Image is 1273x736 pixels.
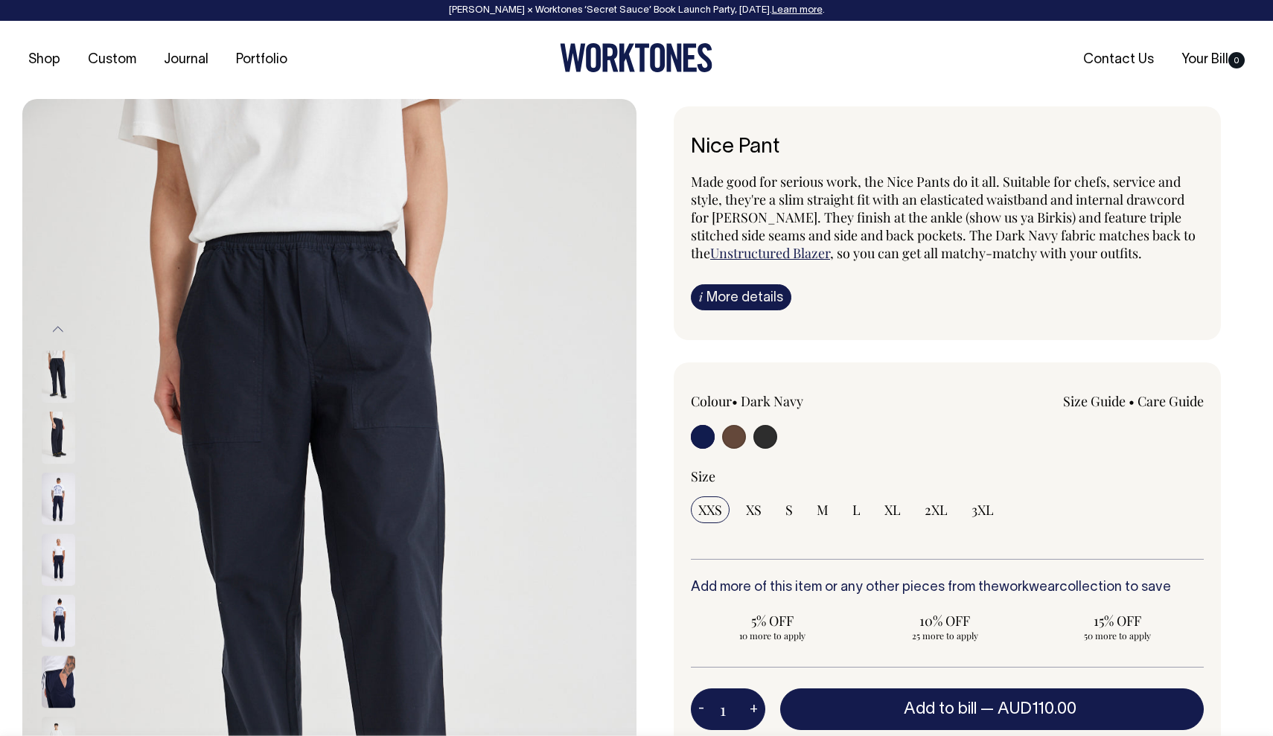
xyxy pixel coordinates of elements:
[871,612,1020,630] span: 10% OFF
[691,607,855,646] input: 5% OFF 10 more to apply
[42,412,75,464] img: dark-navy
[42,534,75,586] img: dark-navy
[691,694,712,724] button: -
[925,501,948,519] span: 2XL
[980,702,1080,717] span: —
[1036,607,1199,646] input: 15% OFF 50 more to apply
[1228,52,1245,68] span: 0
[698,612,847,630] span: 5% OFF
[817,501,829,519] span: M
[732,392,738,410] span: •
[42,473,75,525] img: dark-navy
[917,496,955,523] input: 2XL
[971,501,994,519] span: 3XL
[785,501,793,519] span: S
[964,496,1001,523] input: 3XL
[698,501,722,519] span: XXS
[1063,392,1126,410] a: Size Guide
[42,595,75,647] img: dark-navy
[691,467,1204,485] div: Size
[1043,612,1192,630] span: 15% OFF
[746,501,762,519] span: XS
[809,496,836,523] input: M
[780,688,1204,730] button: Add to bill —AUD110.00
[691,136,1204,159] h1: Nice Pant
[1129,392,1135,410] span: •
[772,6,823,15] a: Learn more
[998,702,1076,717] span: AUD110.00
[710,244,830,262] a: Unstructured Blazer
[698,630,847,641] span: 10 more to apply
[884,501,901,519] span: XL
[864,607,1027,646] input: 10% OFF 25 more to apply
[871,630,1020,641] span: 25 more to apply
[82,48,142,72] a: Custom
[691,580,1204,595] h6: Add more of this item or any other pieces from the collection to save
[778,496,800,523] input: S
[742,694,765,724] button: +
[999,581,1059,594] a: workwear
[852,501,861,519] span: L
[691,173,1196,262] span: Made good for serious work, the Nice Pants do it all. Suitable for chefs, service and style, they...
[1138,392,1204,410] a: Care Guide
[741,392,803,410] label: Dark Navy
[691,392,896,410] div: Colour
[1043,630,1192,641] span: 50 more to apply
[738,496,769,523] input: XS
[830,244,1142,262] span: , so you can get all matchy-matchy with your outfits.
[158,48,214,72] a: Journal
[42,656,75,708] img: dark-navy
[230,48,293,72] a: Portfolio
[845,496,868,523] input: L
[42,351,75,403] img: dark-navy
[904,702,977,717] span: Add to bill
[691,284,791,310] a: iMore details
[15,5,1258,16] div: [PERSON_NAME] × Worktones ‘Secret Sauce’ Book Launch Party, [DATE]. .
[47,313,69,346] button: Previous
[691,496,730,523] input: XXS
[22,48,66,72] a: Shop
[699,289,703,304] span: i
[1175,48,1251,72] a: Your Bill0
[1077,48,1160,72] a: Contact Us
[877,496,908,523] input: XL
